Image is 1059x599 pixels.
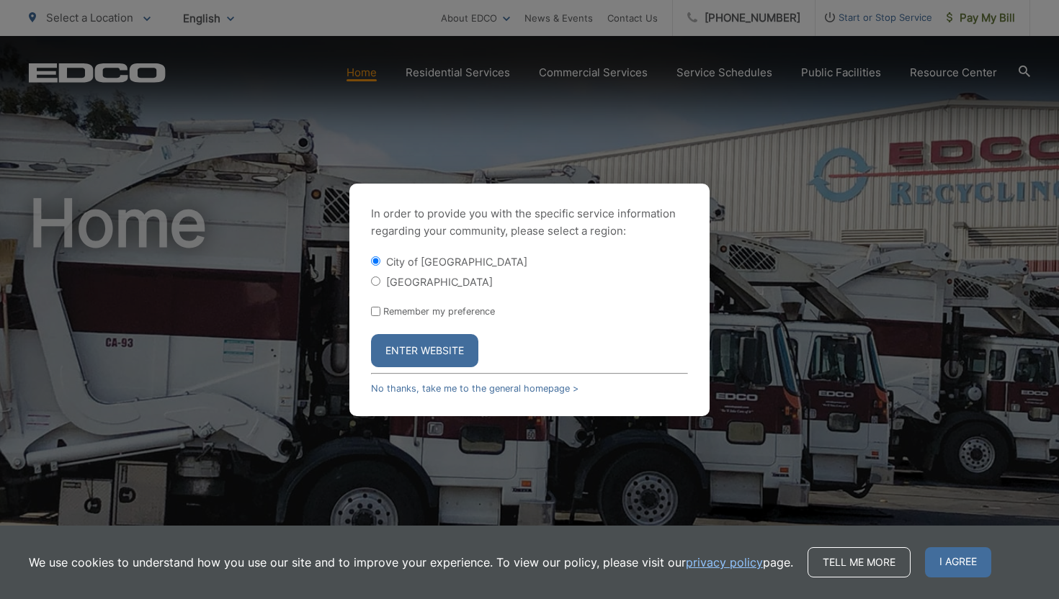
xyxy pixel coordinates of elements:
a: Tell me more [808,547,911,577]
a: privacy policy [686,554,763,571]
label: City of [GEOGRAPHIC_DATA] [386,256,527,268]
p: In order to provide you with the specific service information regarding your community, please se... [371,205,688,240]
button: Enter Website [371,334,478,367]
a: No thanks, take me to the general homepage > [371,383,578,394]
span: I agree [925,547,991,577]
label: Remember my preference [383,306,495,317]
label: [GEOGRAPHIC_DATA] [386,276,493,288]
p: We use cookies to understand how you use our site and to improve your experience. To view our pol... [29,554,793,571]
